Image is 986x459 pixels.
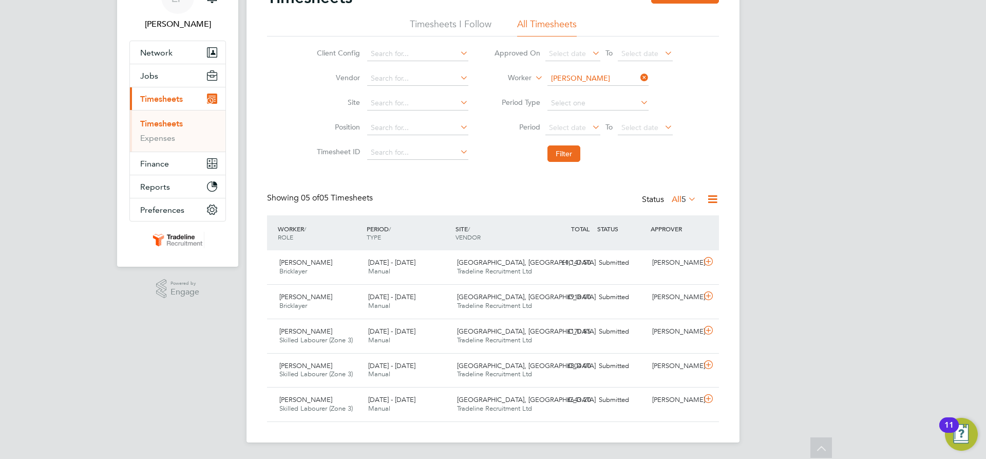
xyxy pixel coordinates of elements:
[278,233,293,241] span: ROLE
[140,205,184,215] span: Preferences
[457,361,596,370] span: [GEOGRAPHIC_DATA], [GEOGRAPHIC_DATA]
[367,96,468,111] input: Search for...
[368,258,415,267] span: [DATE] - [DATE]
[304,225,306,233] span: /
[140,159,169,169] span: Finance
[494,98,540,107] label: Period Type
[140,94,183,104] span: Timesheets
[130,64,225,87] button: Jobs
[279,361,332,370] span: [PERSON_NAME]
[314,98,360,107] label: Site
[453,219,542,246] div: SITE
[130,152,225,175] button: Finance
[279,327,332,336] span: [PERSON_NAME]
[314,48,360,58] label: Client Config
[170,288,199,297] span: Engage
[541,323,595,340] div: £170.85
[648,219,701,238] div: APPROVER
[602,120,616,134] span: To
[267,193,375,204] div: Showing
[648,392,701,409] div: [PERSON_NAME]
[602,46,616,60] span: To
[595,289,648,306] div: Submitted
[140,182,170,192] span: Reports
[494,122,540,132] label: Period
[944,425,954,438] div: 11
[367,145,468,160] input: Search for...
[457,336,532,344] span: Tradeline Recruitment Ltd
[595,392,648,409] div: Submitted
[681,194,686,205] span: 5
[648,358,701,375] div: [PERSON_NAME]
[301,193,373,203] span: 05 Timesheets
[368,267,390,276] span: Manual
[368,361,415,370] span: [DATE] - [DATE]
[571,225,590,233] span: TOTAL
[279,404,353,413] span: Skilled Labourer (Zone 3)
[170,279,199,288] span: Powered by
[621,123,658,132] span: Select date
[279,258,332,267] span: [PERSON_NAME]
[648,323,701,340] div: [PERSON_NAME]
[945,418,978,451] button: Open Resource Center, 11 new notifications
[457,395,596,404] span: [GEOGRAPHIC_DATA], [GEOGRAPHIC_DATA]
[541,358,595,375] div: £804.00
[389,225,391,233] span: /
[279,336,353,344] span: Skilled Labourer (Zone 3)
[457,292,596,301] span: [GEOGRAPHIC_DATA], [GEOGRAPHIC_DATA]
[457,301,532,310] span: Tradeline Recruitment Ltd
[301,193,319,203] span: 05 of
[549,49,586,58] span: Select date
[468,225,470,233] span: /
[368,395,415,404] span: [DATE] - [DATE]
[279,370,353,378] span: Skilled Labourer (Zone 3)
[368,336,390,344] span: Manual
[367,47,468,61] input: Search for...
[595,323,648,340] div: Submitted
[130,41,225,64] button: Network
[642,193,698,207] div: Status
[140,119,183,128] a: Timesheets
[279,395,332,404] span: [PERSON_NAME]
[541,392,595,409] div: £643.20
[595,358,648,375] div: Submitted
[130,87,225,110] button: Timesheets
[541,254,595,271] div: £1,147.50
[367,233,381,241] span: TYPE
[368,370,390,378] span: Manual
[648,254,701,271] div: [PERSON_NAME]
[279,292,332,301] span: [PERSON_NAME]
[549,123,586,132] span: Select date
[595,254,648,271] div: Submitted
[494,48,540,58] label: Approved On
[130,198,225,221] button: Preferences
[672,194,696,205] label: All
[364,219,453,246] div: PERIOD
[648,289,701,306] div: [PERSON_NAME]
[140,71,158,81] span: Jobs
[314,73,360,82] label: Vendor
[130,110,225,152] div: Timesheets
[156,279,200,299] a: Powered byEngage
[130,175,225,198] button: Reports
[151,232,204,248] img: tradelinerecruitment-logo-retina.png
[547,145,580,162] button: Filter
[457,404,532,413] span: Tradeline Recruitment Ltd
[517,18,577,36] li: All Timesheets
[547,96,649,111] input: Select one
[314,122,360,132] label: Position
[314,147,360,156] label: Timesheet ID
[485,73,532,83] label: Worker
[367,121,468,135] input: Search for...
[621,49,658,58] span: Select date
[410,18,491,36] li: Timesheets I Follow
[595,219,648,238] div: STATUS
[279,267,307,276] span: Bricklayer
[541,289,595,306] div: £918.00
[368,301,390,310] span: Manual
[129,232,226,248] a: Go to home page
[456,233,481,241] span: VENDOR
[279,301,307,310] span: Bricklayer
[140,48,173,58] span: Network
[457,258,596,267] span: [GEOGRAPHIC_DATA], [GEOGRAPHIC_DATA]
